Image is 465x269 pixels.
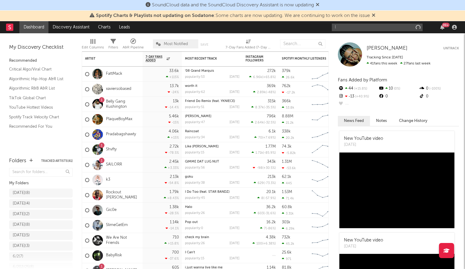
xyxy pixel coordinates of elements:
[255,106,264,109] span: 8.37k
[265,182,275,185] span: -73.3 %
[170,205,179,209] div: 1.38k
[344,142,383,148] div: [DATE]
[185,205,192,209] a: Halo
[282,114,293,118] div: 8.88M
[338,93,378,100] div: -13
[185,136,205,139] div: popularity: 34
[282,190,292,194] div: 1.53M
[165,211,179,215] div: -28.5 %
[9,57,73,64] div: Recommended
[367,62,397,65] span: 41 fans this week
[170,175,179,179] div: 2.13k
[185,69,214,73] a: '08 Grand Marquis
[344,136,383,142] div: New YouTube video
[185,90,205,94] div: popularity: 62
[96,13,214,18] span: Spotify Charts & Playlists not updating on Sodatone
[185,181,205,185] div: popularity: 38
[268,175,276,179] div: 213k
[246,55,267,62] div: Instagram Followers
[309,97,336,112] svg: Chart title
[166,226,179,230] div: -14.1 %
[106,71,122,77] a: FattMack
[251,120,276,124] div: ( )
[165,151,179,155] div: -78.5 %
[9,189,73,198] a: [DATE](8)
[332,24,423,31] input: Search for artists
[229,257,239,260] div: [DATE]
[266,220,276,224] div: 16.2k
[9,95,67,101] a: TikTok Global Chart
[185,221,198,224] a: Pop out
[282,205,292,209] div: 60.8k
[168,120,179,124] div: -15 %
[229,136,239,139] div: [DATE]
[253,76,262,79] span: 6.96k
[338,78,387,82] span: Fans Added by Platform
[267,160,276,164] div: 343k
[258,182,264,185] span: 629
[229,212,239,215] div: [DATE]
[257,166,262,170] span: -98
[115,21,134,33] a: Leads
[267,227,275,230] span: -86 %
[108,44,118,51] div: Filters
[169,130,179,133] div: 4.06k
[229,227,239,230] div: [DATE]
[9,199,73,208] a: [DATE](4)
[344,237,383,244] div: New YouTube video
[200,43,208,46] button: Save
[229,196,239,200] div: [DATE]
[282,220,290,224] div: 301k
[168,90,179,94] div: -24 %
[170,145,179,149] div: 2.72k
[173,99,179,103] div: 13k
[309,127,336,142] svg: Chart title
[166,75,179,79] div: +115 %
[13,232,30,239] div: [DATE] ( 5 )
[309,142,336,157] svg: Chart title
[164,166,179,170] div: +3.33 %
[185,205,239,209] div: Halo
[309,233,336,248] svg: Chart title
[9,85,67,92] a: Algorithmic R&B A&R List
[309,157,336,172] svg: Chart title
[282,251,292,254] div: 25.6k
[257,196,276,200] div: ( )
[164,42,188,46] span: Most Notified
[267,91,275,94] span: -48 %
[94,21,115,33] a: Charts
[9,168,73,177] input: Search for folders...
[106,235,140,246] a: We Are Not Friends
[9,76,67,82] a: Algorithmic Hip-Hop A&R List
[263,242,275,245] span: +6.38 %
[169,114,179,118] div: 5.46k
[13,189,30,197] div: [DATE] ( 8 )
[419,85,459,93] div: 0
[309,248,336,263] svg: Chart title
[185,236,209,239] a: check my brain
[185,115,239,118] div: Yea Yea
[106,190,140,200] a: Rockout [PERSON_NAME]
[282,136,294,140] div: 20.2k
[260,226,276,230] div: ( )
[82,44,104,51] div: Edit Columns
[9,210,73,219] a: [DATE](2)
[255,121,264,124] span: 2.64k
[173,235,179,239] div: 710
[309,203,336,218] svg: Chart title
[282,175,291,179] div: 62.1k
[170,190,179,194] div: 1.79k
[9,114,67,120] a: Spotify Track Velocity Chart
[282,69,291,73] div: 379k
[106,99,140,110] a: Belly Gang Kushington
[13,221,30,228] div: [DATE] ( 8 )
[282,160,292,164] div: 1.31M
[256,242,262,245] span: 100
[442,23,450,27] div: 99 +
[185,212,205,215] div: popularity: 26
[13,242,30,250] div: [DATE] ( 3 )
[254,136,276,139] div: ( )
[185,84,239,88] div: worth it
[338,85,378,93] div: 44
[170,220,179,224] div: 1.14k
